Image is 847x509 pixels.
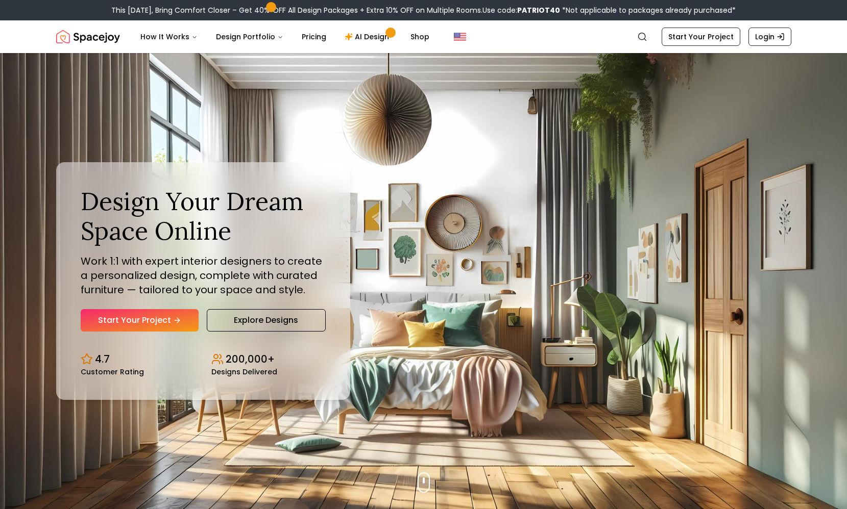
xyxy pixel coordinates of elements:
[454,31,466,43] img: United States
[56,27,120,47] a: Spacejoy
[211,368,277,375] small: Designs Delivered
[56,20,791,53] nav: Global
[517,5,560,15] b: PATRIOT40
[748,28,791,46] a: Login
[560,5,736,15] span: *Not applicable to packages already purchased*
[81,254,326,297] p: Work 1:1 with expert interior designers to create a personalized design, complete with curated fu...
[95,352,110,366] p: 4.7
[81,187,326,245] h1: Design Your Dream Space Online
[111,5,736,15] div: This [DATE], Bring Comfort Closer – Get 40% OFF All Design Packages + Extra 10% OFF on Multiple R...
[81,368,144,375] small: Customer Rating
[294,27,334,47] a: Pricing
[336,27,400,47] a: AI Design
[56,27,120,47] img: Spacejoy Logo
[662,28,740,46] a: Start Your Project
[402,27,438,47] a: Shop
[207,309,326,332] a: Explore Designs
[132,27,438,47] nav: Main
[226,352,275,366] p: 200,000+
[132,27,206,47] button: How It Works
[81,344,326,375] div: Design stats
[482,5,560,15] span: Use code:
[81,309,199,332] a: Start Your Project
[208,27,292,47] button: Design Portfolio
